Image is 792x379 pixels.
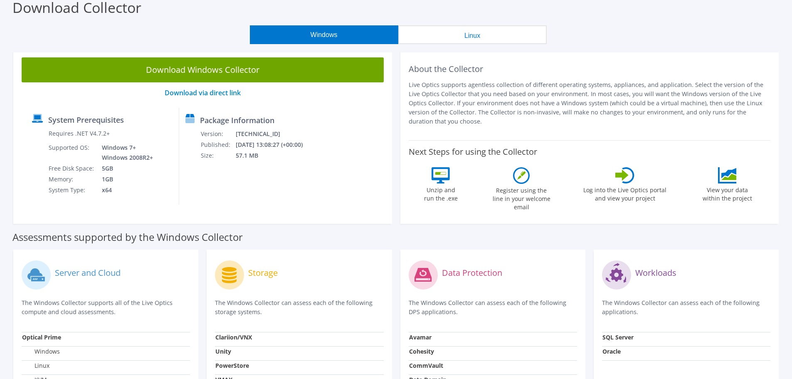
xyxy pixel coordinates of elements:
p: The Windows Collector supports all of the Live Optics compute and cloud assessments. [22,298,190,317]
p: The Windows Collector can assess each of the following storage systems. [215,298,383,317]
td: 5GB [96,163,155,174]
strong: CommVault [409,362,443,369]
label: Next Steps for using the Collector [409,147,537,157]
strong: Avamar [409,333,432,341]
label: Register using the line in your welcome email [490,184,553,211]
strong: Clariion/VNX [215,333,252,341]
label: Data Protection [442,269,502,277]
td: Published: [200,139,235,150]
label: View your data within the project [697,183,757,203]
td: Memory: [48,174,96,185]
strong: Unity [215,347,231,355]
td: Version: [200,129,235,139]
button: Windows [250,25,398,44]
td: Supported OS: [48,142,96,163]
td: [DATE] 13:08:27 (+00:00) [235,139,313,150]
label: Storage [248,269,278,277]
label: Package Information [200,116,274,124]
td: 57.1 MB [235,150,313,161]
label: Server and Cloud [55,269,121,277]
td: [TECHNICAL_ID] [235,129,313,139]
strong: Cohesity [409,347,434,355]
p: The Windows Collector can assess each of the following applications. [602,298,770,317]
label: Windows [22,347,60,356]
label: Workloads [635,269,676,277]
td: Free Disk Space: [48,163,96,174]
label: Linux [22,362,49,370]
a: Download via direct link [165,88,241,97]
strong: Oracle [602,347,621,355]
td: Size: [200,150,235,161]
h2: About the Collector [409,64,771,74]
td: x64 [96,185,155,196]
p: The Windows Collector can assess each of the following DPS applications. [409,298,577,317]
a: Download Windows Collector [22,57,384,82]
label: Requires .NET V4.7.2+ [49,129,110,138]
button: Linux [398,25,547,44]
td: System Type: [48,185,96,196]
p: Live Optics supports agentless collection of different operating systems, appliances, and applica... [409,80,771,126]
label: Assessments supported by the Windows Collector [12,233,243,241]
strong: PowerStore [215,362,249,369]
label: System Prerequisites [48,116,124,124]
td: 1GB [96,174,155,185]
label: Log into the Live Optics portal and view your project [583,183,667,203]
strong: SQL Server [602,333,634,341]
td: Windows 7+ Windows 2008R2+ [96,142,155,163]
label: Unzip and run the .exe [422,183,460,203]
strong: Optical Prime [22,333,61,341]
